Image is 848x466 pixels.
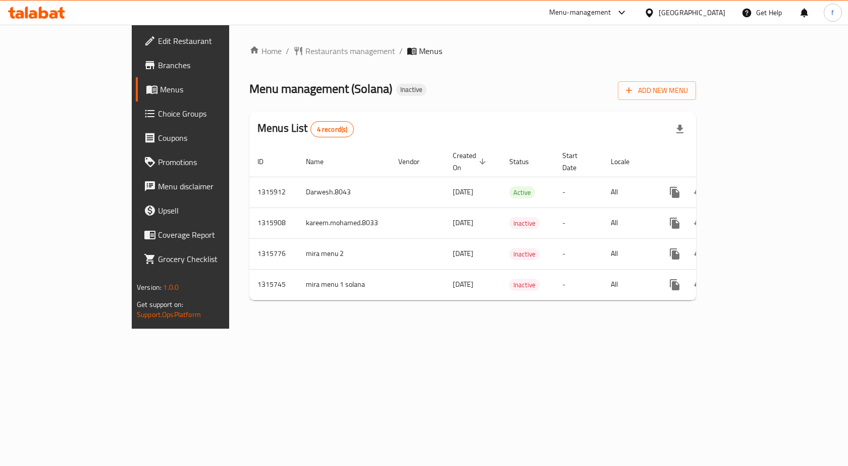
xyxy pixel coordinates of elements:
[562,149,591,174] span: Start Date
[306,156,337,168] span: Name
[509,279,540,291] span: Inactive
[298,269,390,300] td: mira menu 1 solana
[136,247,274,271] a: Grocery Checklist
[554,238,603,269] td: -
[618,81,696,100] button: Add New Menu
[310,121,354,137] div: Total records count
[396,85,427,94] span: Inactive
[158,108,266,120] span: Choice Groups
[158,253,266,265] span: Grocery Checklist
[257,156,277,168] span: ID
[687,242,711,266] button: Change Status
[603,208,655,238] td: All
[663,180,687,204] button: more
[668,117,692,141] div: Export file
[158,180,266,192] span: Menu disclaimer
[158,229,266,241] span: Coverage Report
[659,7,725,18] div: [GEOGRAPHIC_DATA]
[136,29,274,53] a: Edit Restaurant
[687,211,711,235] button: Change Status
[305,45,395,57] span: Restaurants management
[655,146,768,177] th: Actions
[399,45,403,57] li: /
[160,83,266,95] span: Menus
[453,247,473,260] span: [DATE]
[687,273,711,297] button: Change Status
[136,53,274,77] a: Branches
[603,177,655,208] td: All
[663,211,687,235] button: more
[137,281,162,294] span: Version:
[453,185,473,198] span: [DATE]
[509,186,535,198] div: Active
[396,84,427,96] div: Inactive
[831,7,834,18] span: f
[298,177,390,208] td: Darwesh.8043
[137,308,201,321] a: Support.OpsPlatform
[453,278,473,291] span: [DATE]
[163,281,179,294] span: 1.0.0
[137,298,183,311] span: Get support on:
[136,126,274,150] a: Coupons
[298,238,390,269] td: mira menu 2
[249,269,298,300] td: 1315745
[257,121,354,137] h2: Menus List
[549,7,611,19] div: Menu-management
[453,216,473,229] span: [DATE]
[419,45,442,57] span: Menus
[626,84,688,97] span: Add New Menu
[611,156,643,168] span: Locale
[249,238,298,269] td: 1315776
[603,238,655,269] td: All
[509,248,540,260] span: Inactive
[158,204,266,217] span: Upsell
[158,35,266,47] span: Edit Restaurant
[136,174,274,198] a: Menu disclaimer
[249,146,768,300] table: enhanced table
[136,77,274,101] a: Menus
[509,187,535,198] span: Active
[603,269,655,300] td: All
[158,132,266,144] span: Coupons
[663,273,687,297] button: more
[554,269,603,300] td: -
[554,177,603,208] td: -
[509,217,540,229] div: Inactive
[509,156,542,168] span: Status
[286,45,289,57] li: /
[687,180,711,204] button: Change Status
[293,45,395,57] a: Restaurants management
[136,101,274,126] a: Choice Groups
[249,177,298,208] td: 1315912
[136,150,274,174] a: Promotions
[554,208,603,238] td: -
[136,198,274,223] a: Upsell
[398,156,433,168] span: Vendor
[158,59,266,71] span: Branches
[158,156,266,168] span: Promotions
[249,45,696,57] nav: breadcrumb
[311,125,354,134] span: 4 record(s)
[663,242,687,266] button: more
[453,149,489,174] span: Created On
[249,208,298,238] td: 1315908
[298,208,390,238] td: kareem.mohamed.8033
[249,77,392,100] span: Menu management ( Solana )
[136,223,274,247] a: Coverage Report
[509,218,540,229] span: Inactive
